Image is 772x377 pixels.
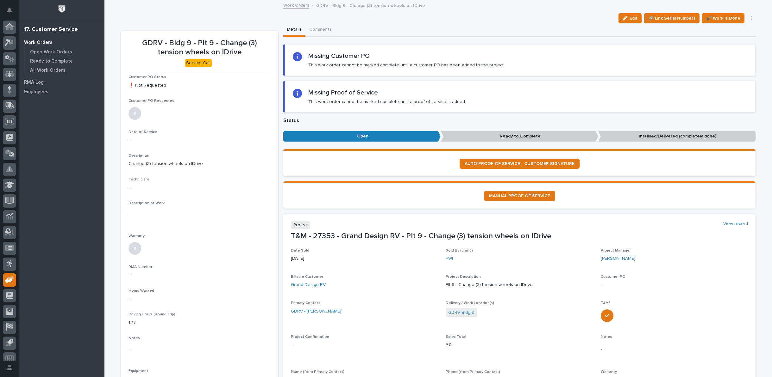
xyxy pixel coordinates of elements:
[24,57,104,65] a: Ready to Complete
[598,131,756,142] p: Installed/Delivered (completely done)
[446,282,593,288] p: Plt 9 - Change (3) tension wheels on IDrive
[601,249,631,252] span: Project Manager
[446,342,593,348] p: $ 0
[308,52,370,60] h2: Missing Customer PO
[129,369,148,373] span: Equipment
[3,4,16,17] button: Notifications
[56,3,68,15] img: Workspace Logo
[618,13,642,23] button: Edit
[30,68,66,73] p: All Work Orders
[19,87,104,96] a: Employees
[129,154,149,158] span: Description
[129,39,271,57] p: GDRV - Bldg 9 - Plt 9 - Change (3) tension wheels on IDrive
[291,342,438,348] p: -
[291,335,329,339] span: Project Confirmation
[129,130,157,134] span: Date of Service
[644,13,700,23] button: 🔗 Link Serial Numbers
[291,308,341,315] a: GDRV - [PERSON_NAME]
[129,178,150,181] span: Technicians
[706,15,740,22] span: ✔️ Work is Done
[129,336,140,340] span: Notes
[129,348,271,354] p: -
[24,47,104,56] a: Open Work Orders
[601,282,748,288] p: -
[30,49,72,55] p: Open Work Orders
[283,23,305,37] button: Details
[601,275,625,279] span: Customer PO
[129,201,165,205] span: Description of Work
[129,137,271,143] p: -
[489,194,550,198] span: MANUAL PROOF OF SERVICE
[129,75,166,79] span: Customer PO Status
[446,335,466,339] span: Sales Total
[129,99,174,103] span: Customer PO Requested
[291,282,326,288] a: Grand Design RV
[601,301,611,305] span: T&M?
[630,15,637,21] span: Edit
[446,275,481,279] span: Project Description
[484,191,555,201] a: MANUAL PROOF OF SERVICE
[446,370,500,374] span: Phone (from Primary Contact)
[448,309,474,316] a: GDRV Bldg 9
[19,38,104,47] a: Work Orders
[291,221,310,229] p: Project
[291,232,748,241] p: T&M - 27353 - Grand Design RV - Plt 9 - Change (3) tension wheels on IDrive
[702,13,744,23] button: ✔️ Work is Done
[446,249,473,252] span: Sold By (brand)
[129,313,175,316] span: Driving Hours (Round Trip)
[30,58,73,64] p: Ready to Complete
[283,1,309,9] a: Work Orders
[129,185,271,191] p: -
[283,131,441,142] p: Open
[129,272,271,278] p: -
[19,77,104,87] a: RMA Log
[601,255,635,262] a: [PERSON_NAME]
[129,289,154,293] span: Hours Worked
[24,89,48,95] p: Employees
[291,255,438,262] p: [DATE]
[601,370,617,374] span: Warranty
[291,249,309,252] span: Date Sold
[723,221,748,227] a: View record
[601,335,612,339] span: Notes
[8,8,16,18] div: Notifications
[24,40,53,46] p: Work Orders
[283,118,756,124] p: Status
[441,131,598,142] p: Ready to Complete
[129,295,271,302] p: -
[24,26,78,33] div: 17. Customer Service
[129,319,271,326] p: 1.77
[648,15,695,22] span: 🔗 Link Serial Numbers
[316,2,425,9] p: GDRV - Bldg 9 - Change (3) tension wheels on IDrive
[291,275,323,279] span: Billable Customer
[308,62,505,68] p: This work order cannot be marked complete until a customer PO has been added to the project.
[601,346,748,353] p: -
[305,23,336,37] button: Comments
[460,159,580,169] a: AUTO PROOF OF SERVICE - CUSTOMER SIGNATURE
[129,82,271,89] p: ❗ Not Requested
[446,255,453,262] a: PWI
[291,301,320,305] span: Primary Contact
[129,161,271,167] p: Change (3) tension wheels on IDrive
[291,370,344,374] span: Name (from Primary Contact)
[308,89,378,96] h2: Missing Proof of Service
[129,234,145,238] span: Warranty
[129,265,152,269] span: RMA Number
[185,59,212,67] div: Service Call
[129,213,271,219] p: -
[446,301,494,305] span: Delivery / Work Location(s)
[465,161,574,166] span: AUTO PROOF OF SERVICE - CUSTOMER SIGNATURE
[24,80,44,85] p: RMA Log
[24,66,104,75] a: All Work Orders
[308,99,466,105] p: This work order cannot be marked complete until a proof of service is added.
